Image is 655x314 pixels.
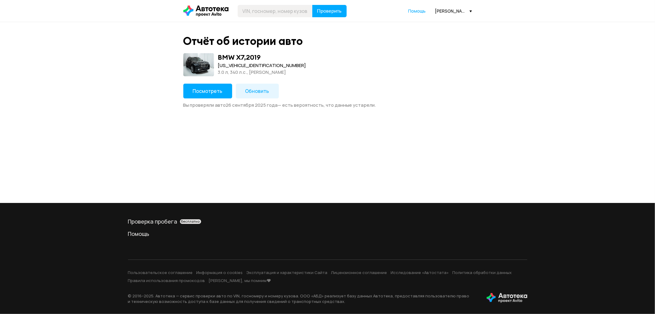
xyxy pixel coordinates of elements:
[128,218,527,225] div: Проверка пробега
[209,278,271,283] a: [PERSON_NAME], мы помним
[453,270,512,275] a: Политика обработки данных
[128,218,527,225] a: Проверка пробегабесплатно
[435,8,472,14] div: [PERSON_NAME][EMAIL_ADDRESS][DOMAIN_NAME]
[197,270,243,275] a: Информация о cookies
[238,5,313,17] input: VIN, госномер, номер кузова
[247,270,328,275] a: Эксплуатация и характеристики Сайта
[128,230,527,237] a: Помощь
[391,270,449,275] a: Исследование «Автостата»
[183,84,232,98] button: Посмотреть
[193,88,223,94] span: Посмотреть
[218,53,261,61] div: BMW X7 , 2019
[312,5,347,17] button: Проверить
[218,62,306,69] div: [US_VEHICLE_IDENTIFICATION_NUMBER]
[128,293,477,304] p: © 2016– 2025 . Автотека — сервис проверки авто по VIN, госномеру и номеру кузова. ООО «АБД» реали...
[183,34,303,48] div: Отчёт об истории авто
[128,278,205,283] a: Правила использования промокодов
[183,102,472,108] div: Вы проверяли авто 26 сентября 2025 года — есть вероятность, что данные устарели.
[181,219,200,224] span: бесплатно
[236,84,279,98] button: Обновить
[487,293,527,303] img: tWS6KzJlK1XUpy65r7uaHVIs4JI6Dha8Nraz9T2hA03BhoCc4MtbvZCxBLwJIh+mQSIAkLBJpqMoKVdP8sONaFJLCz6I0+pu7...
[408,8,426,14] a: Помощь
[218,69,306,76] div: 3.0 л, 340 л.c., [PERSON_NAME]
[245,88,269,94] span: Обновить
[128,270,193,275] a: Пользовательское соглашение
[317,9,342,14] span: Проверить
[331,270,387,275] a: Лицензионное соглашение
